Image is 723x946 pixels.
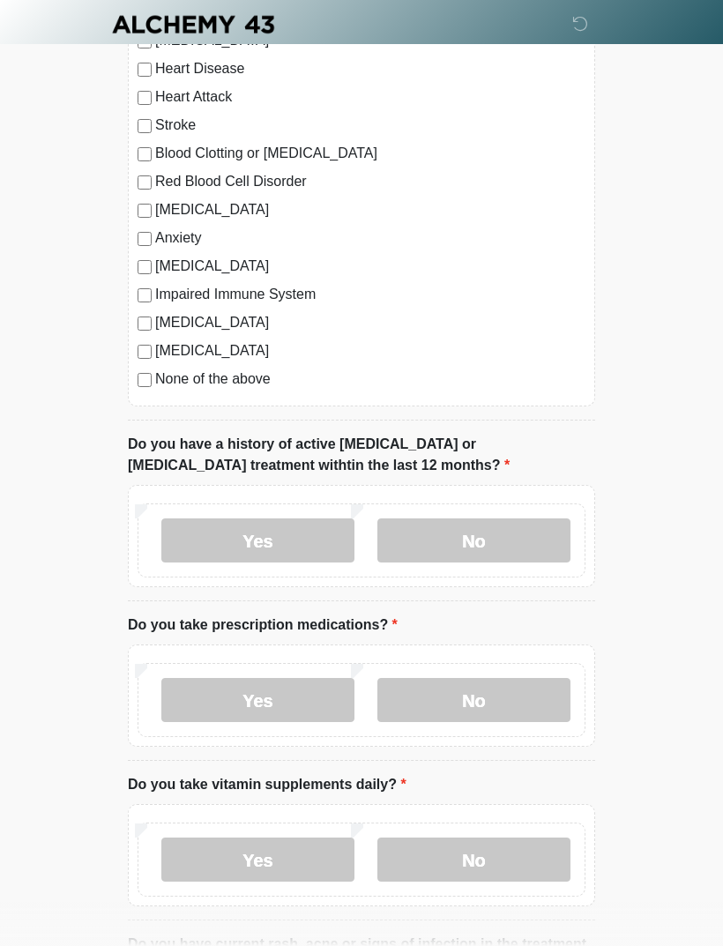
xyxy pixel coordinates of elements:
input: Heart Disease [138,63,152,77]
input: Anxiety [138,232,152,246]
label: [MEDICAL_DATA] [155,340,585,361]
label: Anxiety [155,227,585,249]
input: Heart Attack [138,91,152,105]
input: [MEDICAL_DATA] [138,345,152,359]
label: Heart Attack [155,86,585,108]
label: Do you take vitamin supplements daily? [128,774,406,795]
label: [MEDICAL_DATA] [155,312,585,333]
label: Yes [161,518,354,562]
label: None of the above [155,369,585,390]
label: Blood Clotting or [MEDICAL_DATA] [155,143,585,164]
label: Impaired Immune System [155,284,585,305]
input: Stroke [138,119,152,133]
label: Red Blood Cell Disorder [155,171,585,192]
label: Stroke [155,115,585,136]
label: Do you have a history of active [MEDICAL_DATA] or [MEDICAL_DATA] treatment withtin the last 12 mo... [128,434,595,476]
label: Yes [161,678,354,722]
label: Yes [161,838,354,882]
input: Impaired Immune System [138,288,152,302]
input: None of the above [138,373,152,387]
input: [MEDICAL_DATA] [138,317,152,331]
label: Heart Disease [155,58,585,79]
label: No [377,678,570,722]
input: Blood Clotting or [MEDICAL_DATA] [138,147,152,161]
label: [MEDICAL_DATA] [155,256,585,277]
input: [MEDICAL_DATA] [138,260,152,274]
input: Red Blood Cell Disorder [138,175,152,190]
label: Do you take prescription medications? [128,615,398,636]
img: Alchemy 43 Logo [110,13,276,35]
label: No [377,518,570,562]
label: [MEDICAL_DATA] [155,199,585,220]
label: No [377,838,570,882]
input: [MEDICAL_DATA] [138,204,152,218]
